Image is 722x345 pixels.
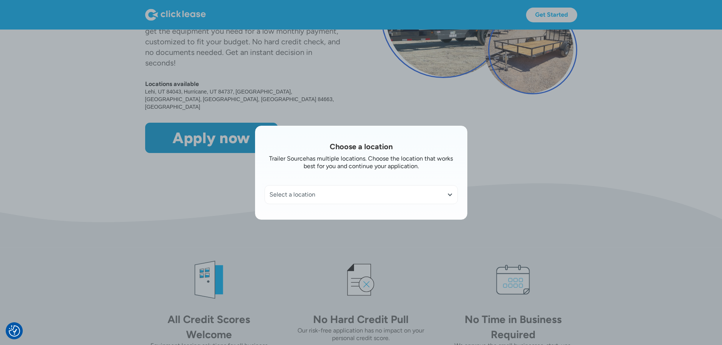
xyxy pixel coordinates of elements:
img: Revisit consent button [9,325,20,337]
div: Trailer Source [269,155,306,162]
div: Select a location [269,191,453,198]
div: has multiple locations. Choose the location that works best for you and continue your application. [304,155,453,170]
button: Consent Preferences [9,325,20,337]
div: Select a location [265,186,457,204]
h1: Choose a location [265,141,458,152]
